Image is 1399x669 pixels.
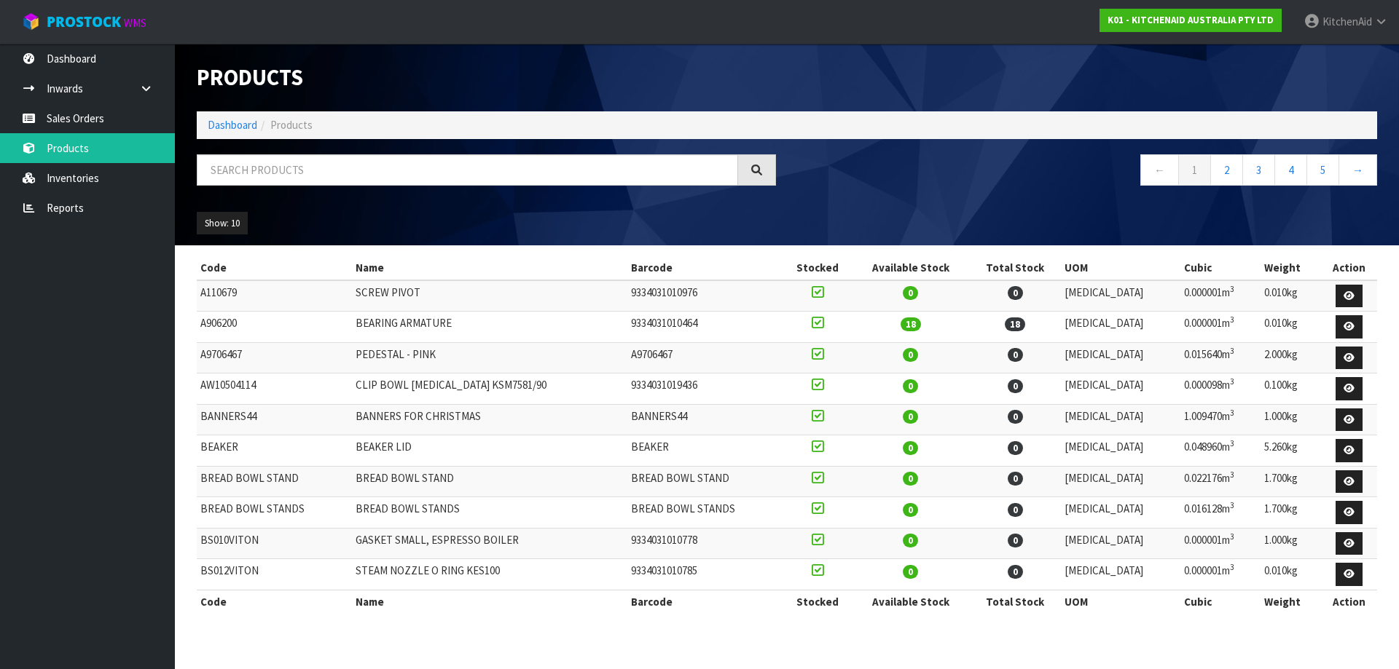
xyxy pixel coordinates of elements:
span: 0 [903,534,918,547]
a: 4 [1274,154,1307,186]
td: BREAD BOWL STAND [627,466,783,497]
span: 0 [903,348,918,362]
td: [MEDICAL_DATA] [1061,559,1180,590]
td: A9706467 [627,342,783,373]
th: Cubic [1180,256,1261,280]
sup: 3 [1230,438,1234,448]
td: SCREW PIVOT [352,280,628,312]
span: 0 [1008,348,1023,362]
span: 0 [1008,441,1023,455]
sup: 3 [1230,284,1234,294]
button: Show: 10 [197,212,248,235]
span: Products [270,118,313,132]
td: 9334031010778 [627,528,783,559]
th: Total Stock [969,590,1060,613]
td: BANNERS44 [627,404,783,435]
td: 2.000kg [1261,342,1322,373]
th: Name [352,256,628,280]
span: 0 [903,565,918,579]
a: 2 [1210,154,1243,186]
span: 0 [1008,286,1023,300]
td: 0.000098m [1180,373,1261,405]
td: 9334031010976 [627,280,783,312]
td: 1.700kg [1261,497,1322,529]
td: BS012VITON [197,559,352,590]
td: BANNERS FOR CHRISTMAS [352,404,628,435]
td: BS010VITON [197,528,352,559]
th: Weight [1261,590,1322,613]
td: 0.100kg [1261,373,1322,405]
td: 1.000kg [1261,528,1322,559]
td: BANNERS44 [197,404,352,435]
span: 0 [903,286,918,300]
th: Weight [1261,256,1322,280]
span: 0 [903,472,918,486]
input: Search products [197,154,738,186]
th: Code [197,590,352,613]
sup: 3 [1230,346,1234,356]
span: 0 [1008,534,1023,547]
a: → [1339,154,1377,186]
td: BREAD BOWL STANDS [352,497,628,529]
span: 0 [903,503,918,517]
span: 18 [901,317,921,331]
sup: 3 [1230,531,1234,542]
td: 1.009470m [1180,404,1261,435]
span: 0 [1008,410,1023,424]
td: [MEDICAL_DATA] [1061,497,1180,529]
td: 5.260kg [1261,435,1322,467]
td: BEAKER [197,435,352,467]
span: 0 [903,379,918,393]
td: 0.000001m [1180,312,1261,343]
sup: 3 [1230,562,1234,572]
td: BREAD BOWL STANDS [197,497,352,529]
span: KitchenAid [1322,15,1372,28]
td: [MEDICAL_DATA] [1061,528,1180,559]
sup: 3 [1230,470,1234,480]
span: 0 [1008,503,1023,517]
th: Barcode [627,590,783,613]
td: 0.016128m [1180,497,1261,529]
th: Code [197,256,352,280]
a: 5 [1306,154,1339,186]
span: 0 [903,441,918,455]
td: 0.015640m [1180,342,1261,373]
td: [MEDICAL_DATA] [1061,280,1180,312]
td: 9334031010464 [627,312,783,343]
td: [MEDICAL_DATA] [1061,404,1180,435]
small: WMS [124,16,146,30]
td: 0.048960m [1180,435,1261,467]
th: Name [352,590,628,613]
th: Barcode [627,256,783,280]
a: ← [1140,154,1179,186]
td: PEDESTAL - PINK [352,342,628,373]
a: 1 [1178,154,1211,186]
td: BEAKER LID [352,435,628,467]
th: Total Stock [969,256,1060,280]
td: BEARING ARMATURE [352,312,628,343]
td: [MEDICAL_DATA] [1061,373,1180,405]
th: Stocked [783,256,852,280]
td: GASKET SMALL, ESPRESSO BOILER [352,528,628,559]
td: [MEDICAL_DATA] [1061,312,1180,343]
td: [MEDICAL_DATA] [1061,466,1180,497]
th: Cubic [1180,590,1261,613]
th: Stocked [783,590,852,613]
td: BEAKER [627,435,783,467]
td: STEAM NOZZLE O RING KES100 [352,559,628,590]
td: 1.000kg [1261,404,1322,435]
td: 0.000001m [1180,528,1261,559]
td: BREAD BOWL STAND [352,466,628,497]
img: cube-alt.png [22,12,40,31]
strong: K01 - KITCHENAID AUSTRALIA PTY LTD [1108,14,1274,26]
td: A906200 [197,312,352,343]
td: 0.010kg [1261,559,1322,590]
td: 9334031019436 [627,373,783,405]
td: 0.010kg [1261,280,1322,312]
th: UOM [1061,256,1180,280]
th: UOM [1061,590,1180,613]
th: Action [1321,256,1377,280]
td: 1.700kg [1261,466,1322,497]
td: 0.000001m [1180,559,1261,590]
h1: Products [197,66,776,90]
